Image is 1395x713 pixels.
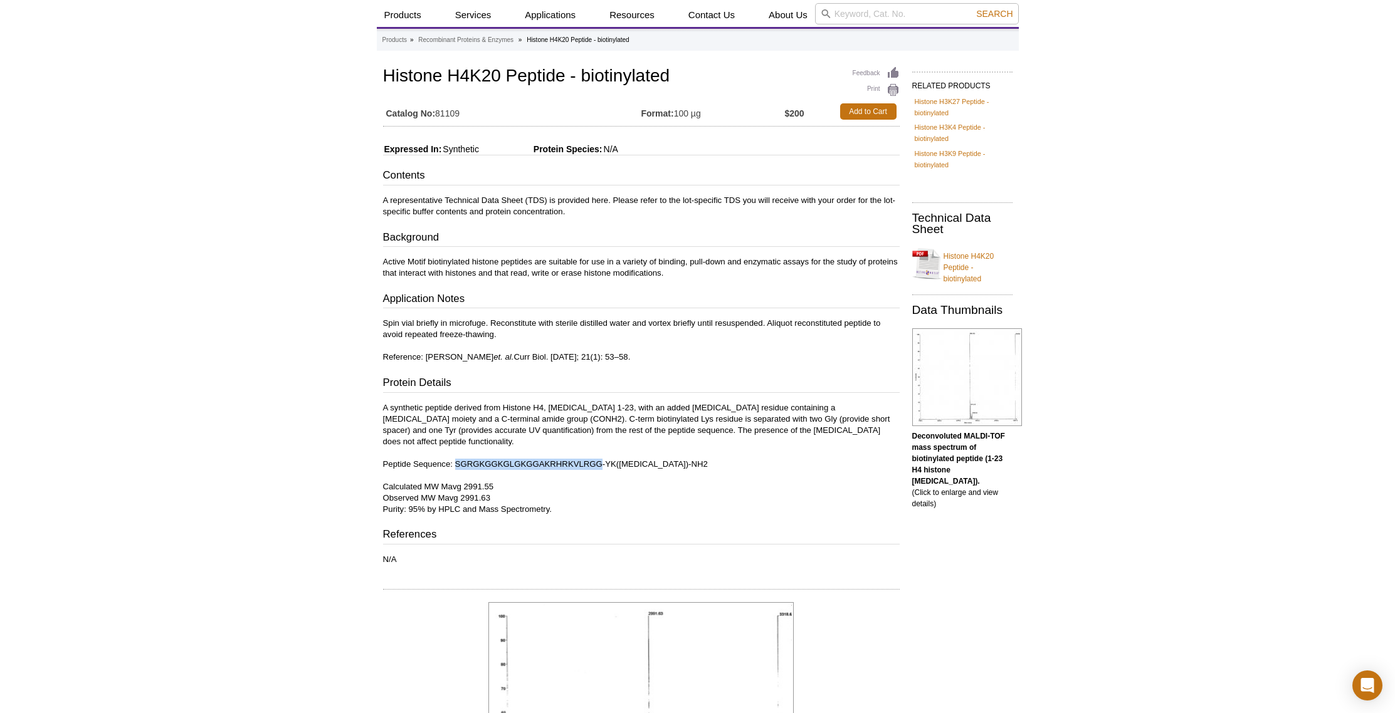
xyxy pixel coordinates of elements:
p: Active Motif biotinylated histone peptides are suitable for use in a variety of binding, pull-dow... [383,256,900,279]
span: Expressed In: [383,144,442,154]
input: Keyword, Cat. No. [815,3,1019,24]
a: Applications [517,3,583,27]
a: Services [448,3,499,27]
td: 81109 [383,100,641,123]
div: Open Intercom Messenger [1352,670,1382,700]
a: Recombinant Proteins & Enzymes [418,34,513,46]
td: 100 µg [641,100,785,123]
a: Histone H3K27 Peptide - biotinylated [915,96,1010,118]
a: About Us [761,3,815,27]
h2: Data Thumbnails [912,304,1013,316]
p: Spin vial briefly in microfuge. Reconstitute with sterile distilled water and vortex briefly unti... [383,318,900,363]
h2: RELATED PRODUCTS [912,71,1013,94]
a: Histone H4K20 Peptide - biotinylated [912,243,1013,284]
strong: Catalog No: [386,108,436,119]
span: N/A [603,144,618,154]
h3: Background [383,230,900,247]
li: » [410,36,414,43]
a: Histone H3K4 Peptide - biotinylated [915,122,1010,144]
span: Protein Species: [482,144,603,154]
a: Print [853,83,900,97]
p: (Click to enlarge and view details) [912,430,1013,509]
p: A representative Technical Data Sheet (TDS) is provided here. Please refer to the lot-specific TD... [383,195,900,217]
i: et. al. [493,352,513,362]
span: Synthetic [441,144,479,154]
a: Resources [602,3,662,27]
h3: Protein Details [383,375,900,393]
button: Search [972,8,1016,19]
a: Contact Us [681,3,742,27]
h3: Contents [383,168,900,185]
span: Search [976,9,1013,19]
p: A synthetic peptide derived from Histone H4, [MEDICAL_DATA] 1-23, with an added [MEDICAL_DATA] re... [383,402,900,515]
b: Deconvoluted MALDI-TOF mass spectrum of biotinylated peptide (1-23 H4 histone [MEDICAL_DATA]). [912,432,1005,486]
h3: References [383,527,900,544]
p: N/A [383,554,900,565]
a: Products [377,3,429,27]
li: Histone H4K20 Peptide - biotinylated [527,36,629,43]
a: Feedback [853,66,900,80]
a: Histone H3K9 Peptide - biotinylated [915,148,1010,170]
a: Add to Cart [840,103,897,120]
h3: Application Notes [383,291,900,309]
h2: Technical Data Sheet [912,212,1013,235]
img: econvoluted MALDI-TOF mass spectrum of biotinylated peptide (1-23 H4 histone amino acids). [912,328,1022,426]
strong: $200 [784,108,804,119]
h1: Histone H4K20 Peptide - biotinylated [383,66,900,88]
li: » [519,36,522,43]
strong: Format: [641,108,674,119]
a: Products [382,34,407,46]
